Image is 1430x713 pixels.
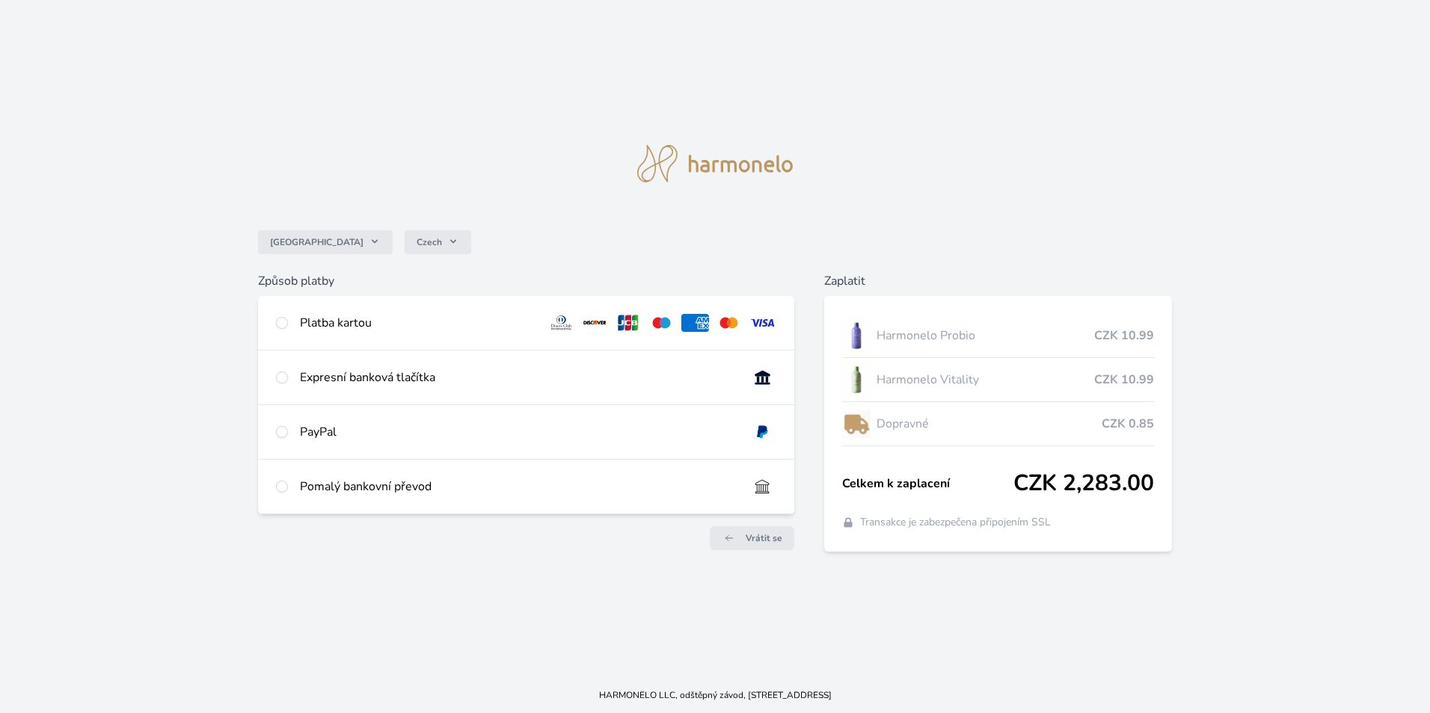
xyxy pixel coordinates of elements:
[877,327,1094,345] span: Harmonelo Probio
[749,478,776,496] img: bankTransfer_IBAN.svg
[300,478,737,496] div: Pomalý bankovní převod
[877,371,1094,389] span: Harmonelo Vitality
[1094,371,1154,389] span: CZK 10.99
[258,272,794,290] h6: Způsob platby
[860,515,1051,530] span: Transakce je zabezpečena připojením SSL
[842,475,1013,493] span: Celkem k zaplacení
[715,314,743,332] img: mc.svg
[581,314,609,332] img: discover.svg
[637,145,793,182] img: logo.svg
[824,272,1172,290] h6: Zaplatit
[300,368,737,386] div: Expresní banková tlačítka
[877,415,1102,433] span: Dopravné
[300,314,535,332] div: Platba kartou
[749,314,776,332] img: visa.svg
[405,230,471,254] button: Czech
[749,423,776,441] img: paypal.svg
[547,314,575,332] img: diners.svg
[648,314,675,332] img: maestro.svg
[746,532,782,544] span: Vrátit se
[710,526,794,550] a: Vrátit se
[842,405,871,442] img: delivery-lo.png
[1094,327,1154,345] span: CZK 10.99
[300,423,737,441] div: PayPal
[1102,415,1154,433] span: CZK 0.85
[258,230,393,254] button: [GEOGRAPHIC_DATA]
[1013,470,1154,497] span: CZK 2,283.00
[615,314,642,332] img: jcb.svg
[842,317,871,354] img: CLEAN_PROBIO_se_stinem_x-lo.jpg
[681,314,709,332] img: amex.svg
[417,236,442,248] span: Czech
[842,361,871,398] img: CLEAN_VITALITY_se_stinem_x-lo.jpg
[749,368,776,386] img: onlineBanking_CZ.svg
[270,236,363,248] span: [GEOGRAPHIC_DATA]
